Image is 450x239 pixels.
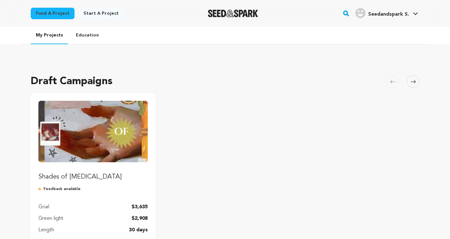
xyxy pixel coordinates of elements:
a: Seed&Spark Homepage [208,10,258,17]
a: Seedandspark S.'s Profile [354,7,419,18]
a: Education [71,27,104,44]
a: Fund Shades of Muse [38,101,148,181]
h2: Draft Campaigns [31,74,113,89]
p: 30 days [129,226,148,234]
p: Green light [38,215,63,222]
p: $3,635 [131,203,148,211]
span: Seedandspark S.'s Profile [354,7,419,20]
a: Start a project [78,8,124,19]
img: user.png [355,8,366,18]
span: Seedandspark S. [368,12,409,17]
div: Seedandspark S.'s Profile [355,8,409,18]
p: Length [38,226,54,234]
p: Goal [38,203,49,211]
img: submitted-for-review.svg [38,187,43,192]
p: Shades of [MEDICAL_DATA] [38,172,148,181]
p: $2,908 [131,215,148,222]
p: Feedback available [38,187,148,192]
img: Seed&Spark Logo Dark Mode [208,10,258,17]
a: My Projects [31,27,68,44]
a: Fund a project [31,8,75,19]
